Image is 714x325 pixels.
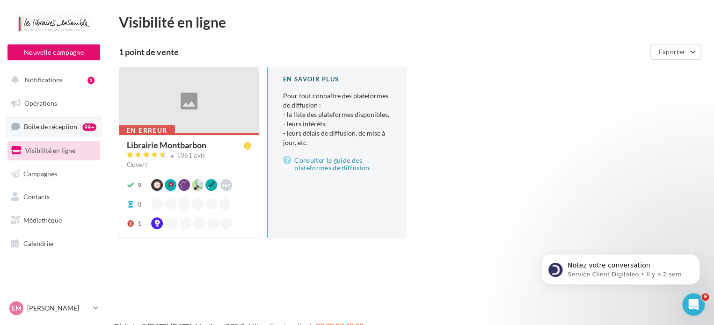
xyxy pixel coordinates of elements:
[127,141,206,149] div: Librairie Montbarbon
[6,70,98,90] button: Notifications 5
[283,110,392,119] li: - la liste des plateformes disponibles,
[24,99,57,107] span: Opérations
[283,119,392,129] li: - leurs intérêts,
[283,155,392,173] a: Consulter le guide des plateformes de diffusion
[283,75,392,84] div: En savoir plus
[283,129,392,147] li: - leurs délais de diffusion, de mise à jour, etc.
[119,125,175,136] div: En erreur
[24,123,77,130] span: Boîte de réception
[7,44,100,60] button: Nouvelle campagne
[6,234,102,253] a: Calendrier
[87,77,95,84] div: 5
[6,94,102,113] a: Opérations
[23,239,55,247] span: Calendrier
[82,123,96,131] div: 99+
[119,48,647,56] div: 1 point de vente
[23,169,57,177] span: Campagnes
[6,116,102,137] a: Boîte de réception99+
[283,91,392,147] p: Pour tout connaître des plateformes de diffusion :
[27,303,89,313] p: [PERSON_NAME]
[138,200,141,209] div: 0
[658,48,685,56] span: Exporter
[138,219,141,228] div: 1
[527,234,714,300] iframe: Intercom notifications message
[12,303,22,313] span: EM
[7,299,100,317] a: EM [PERSON_NAME]
[6,210,102,230] a: Médiathèque
[6,164,102,184] a: Campagnes
[177,152,205,159] div: 1061 avis
[25,146,75,154] span: Visibilité en ligne
[25,76,63,84] span: Notifications
[127,160,147,168] span: Ouvert
[23,216,62,224] span: Médiathèque
[6,141,102,160] a: Visibilité en ligne
[682,293,705,316] iframe: Intercom live chat
[6,187,102,207] a: Contacts
[138,181,141,190] div: 9
[119,15,703,29] div: Visibilité en ligne
[701,293,709,301] span: 9
[650,44,701,60] button: Exporter
[127,151,251,162] a: 1061 avis
[23,193,50,201] span: Contacts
